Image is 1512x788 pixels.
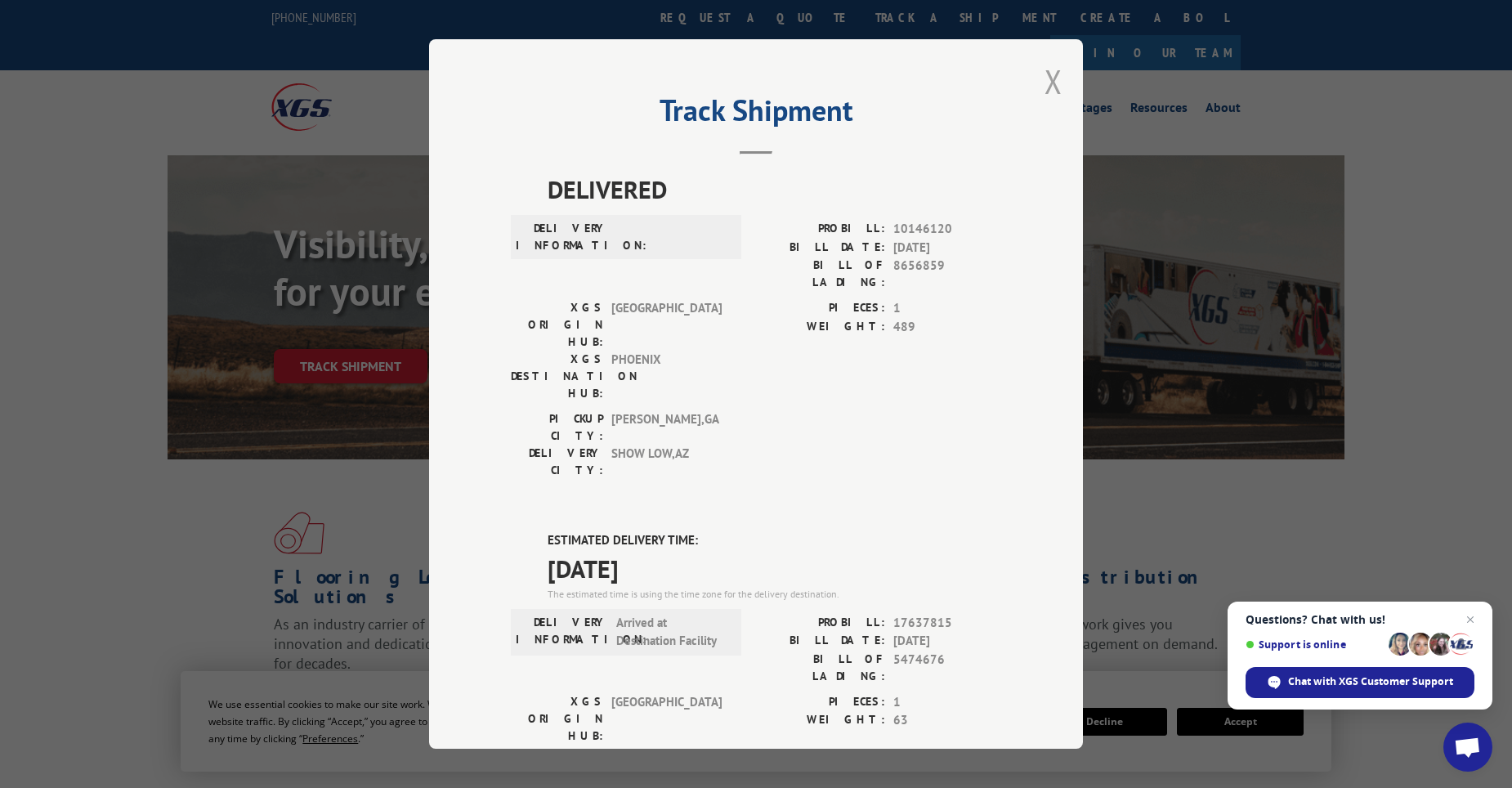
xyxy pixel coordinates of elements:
span: 8656859 [893,257,1001,291]
div: Open chat [1443,723,1492,772]
span: 5474676 [893,651,1001,685]
label: PIECES: [756,299,885,318]
span: Support is online [1246,638,1383,651]
div: Chat with XGS Customer Support [1246,667,1474,698]
span: 63 [893,711,1001,730]
span: Close chat [1461,610,1480,629]
label: PROBILL: [756,614,885,633]
span: DELIVERED [548,171,1001,208]
span: [DATE] [548,550,1001,587]
span: SHOW LOW , AZ [611,445,722,479]
label: BILL DATE: [756,239,885,257]
span: 1 [893,299,1001,318]
label: ESTIMATED DELIVERY TIME: [548,531,1001,550]
label: BILL OF LADING: [756,651,885,685]
button: Close modal [1045,60,1062,103]
span: [GEOGRAPHIC_DATA] [611,299,722,351]
span: [DATE] [893,239,1001,257]
label: WEIGHT: [756,711,885,730]
label: DELIVERY INFORMATION: [516,614,608,651]
span: 489 [893,318,1001,337]
label: XGS DESTINATION HUB: [511,351,603,402]
label: BILL OF LADING: [756,257,885,291]
label: BILL DATE: [756,632,885,651]
span: 1 [893,693,1001,712]
label: XGS ORIGIN HUB: [511,693,603,745]
span: Questions? Chat with us! [1246,613,1474,626]
span: PHOENIX [611,351,722,402]
label: PIECES: [756,693,885,712]
label: XGS ORIGIN HUB: [511,299,603,351]
div: The estimated time is using the time zone for the delivery destination. [548,587,1001,602]
span: Chat with XGS Customer Support [1288,674,1453,689]
span: [PERSON_NAME] , GA [611,410,722,445]
label: DELIVERY CITY: [511,445,603,479]
h2: Track Shipment [511,99,1001,130]
span: [GEOGRAPHIC_DATA] [611,693,722,745]
span: 17637815 [893,614,1001,633]
label: PROBILL: [756,220,885,239]
span: 10146120 [893,220,1001,239]
label: WEIGHT: [756,318,885,337]
span: Arrived at Destination Facility [616,614,727,651]
label: PICKUP CITY: [511,410,603,445]
label: DELIVERY INFORMATION: [516,220,608,254]
span: [DATE] [893,632,1001,651]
